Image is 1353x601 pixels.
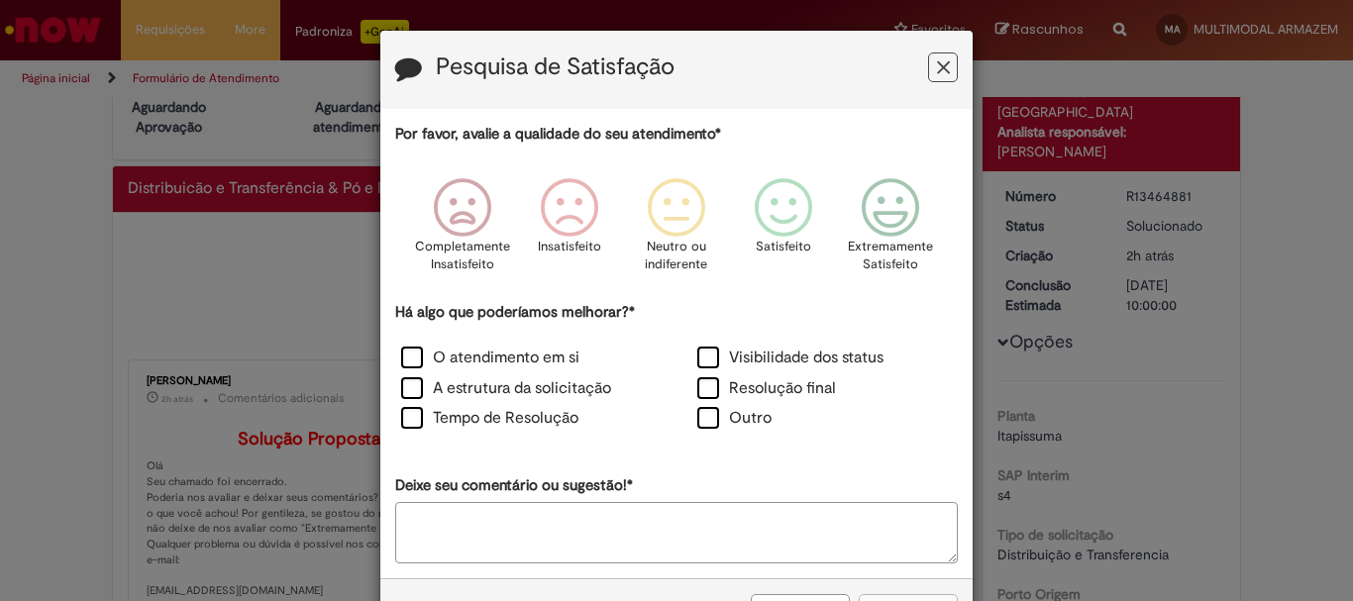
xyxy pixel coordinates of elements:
div: Extremamente Satisfeito [840,163,941,299]
div: Satisfeito [733,163,834,299]
label: Deixe seu comentário ou sugestão!* [395,475,633,496]
div: Há algo que poderíamos melhorar?* [395,302,958,436]
div: Completamente Insatisfeito [411,163,512,299]
p: Satisfeito [756,238,811,256]
label: Outro [697,407,772,430]
label: Pesquisa de Satisfação [436,54,675,80]
label: Visibilidade dos status [697,347,884,369]
label: Por favor, avalie a qualidade do seu atendimento* [395,124,721,145]
label: Resolução final [697,377,836,400]
label: A estrutura da solicitação [401,377,611,400]
div: Neutro ou indiferente [626,163,727,299]
p: Extremamente Satisfeito [848,238,933,274]
p: Insatisfeito [538,238,601,256]
div: Insatisfeito [519,163,620,299]
label: O atendimento em si [401,347,579,369]
label: Tempo de Resolução [401,407,578,430]
p: Completamente Insatisfeito [415,238,510,274]
p: Neutro ou indiferente [641,238,712,274]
